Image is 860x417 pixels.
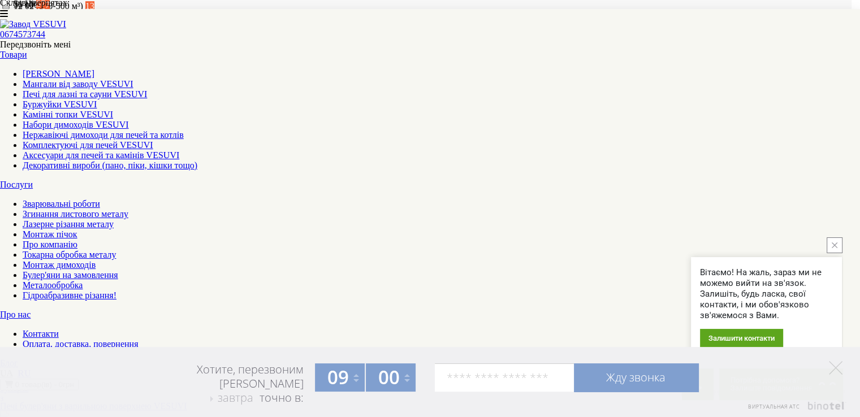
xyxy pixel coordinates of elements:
[23,270,118,280] a: Булер'яни на замовлення
[23,120,129,129] a: Набори димоходів VESUVI
[23,110,113,119] a: Камінні топки VESUVI
[23,130,184,140] a: Нержавіючі димоходи для печей та котлів
[23,89,147,99] a: Печі для лазні та сауни VESUVI
[23,229,77,239] a: Монтаж пічок
[700,267,833,321] div: Вітаємо! На жаль, зараз ми не можемо вийти на зв'язок. Залишіть, будь ласка, свої контакти, і ми ...
[23,140,153,150] a: Комплектуючі для печей VESUVI
[218,390,253,405] span: завтра
[23,219,114,229] a: Лазерне різання металу
[23,290,116,300] a: Гідроабразивне різання!
[23,329,59,338] a: Контакти
[327,364,349,390] span: 09
[23,209,128,219] a: Згинання листового металу
[23,150,179,160] a: Аксесуари для печей та камінів VESUVI
[574,363,698,392] a: Жду звонка
[23,250,116,259] a: Токарна обробка металу
[700,329,783,347] div: Залишити контакти
[23,199,100,208] a: Зварювальні роботи
[85,1,94,11] span: 13
[23,280,83,290] a: Металообробка
[23,79,133,89] a: Мангали від заводу VESUVI
[378,364,400,390] span: 00
[23,99,97,109] a: Буржуйки VESUVI
[741,402,846,417] a: Виртуальная АТС
[827,237,842,253] button: close button
[23,69,94,79] a: [PERSON_NAME]
[23,240,77,249] a: Про компанію
[153,362,304,406] div: Хотите, перезвоним [PERSON_NAME] точно в:
[748,403,800,410] span: Виртуальная АТС
[23,160,197,170] a: Декоративні вироби (пано, піки, кішки тощо)
[23,339,138,349] a: Оплата, доставка, повернення
[23,260,96,270] a: Монтаж димоходів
